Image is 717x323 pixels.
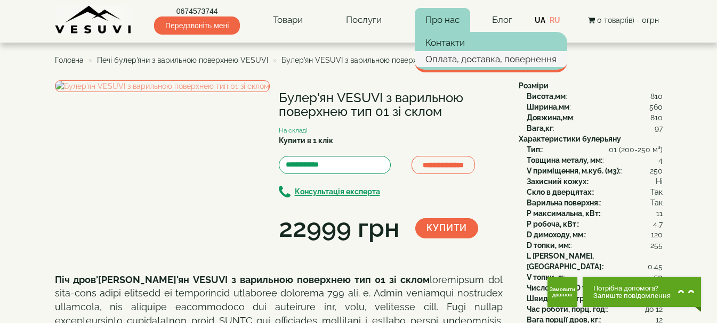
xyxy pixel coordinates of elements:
[527,145,542,154] b: Тип:
[655,123,663,134] span: 97
[650,187,663,197] span: Так
[535,16,545,24] a: UA
[650,240,663,251] span: 255
[527,112,663,123] div: :
[550,287,575,297] span: Замовити дзвінок
[650,91,663,102] span: 810
[415,218,478,238] button: Купити
[519,135,621,143] b: Характеристики булерьяну
[609,144,663,155] span: 01 (200-250 м³)
[527,229,663,240] div: :
[279,210,399,246] div: 22999 грн
[656,208,663,219] span: 11
[519,81,549,90] b: Розміри
[527,252,603,271] b: L [PERSON_NAME], [GEOGRAPHIC_DATA]:
[651,229,663,240] span: 120
[527,124,553,132] b: Вага,кг
[527,283,663,293] div: :
[527,176,663,187] div: :
[527,103,569,111] b: Ширина,мм
[547,277,577,307] button: Get Call button
[650,197,663,208] span: Так
[527,241,570,250] b: D топки, мм:
[550,16,560,24] a: RU
[585,14,662,26] button: 0 товар(ів) - 0грн
[262,8,313,32] a: Товари
[415,51,567,67] a: Оплата, доставка, повернення
[527,187,663,197] div: :
[593,292,671,300] span: Залиште повідомлення
[597,16,659,24] span: 0 товар(ів) - 0грн
[55,56,84,64] a: Головна
[648,261,663,272] span: 0.45
[650,112,663,123] span: 810
[279,135,333,146] label: Купити в 1 клік
[335,8,392,32] a: Послуги
[527,305,607,313] b: Час роботи, порц. год:
[527,165,663,176] div: :
[527,92,566,101] b: Висота,мм
[527,156,602,164] b: Товщина металу, мм:
[154,6,240,16] a: 0674573744
[527,102,663,112] div: :
[415,8,470,32] a: Про нас
[656,176,663,187] span: Ні
[645,304,663,314] span: до 12
[55,5,132,35] img: content
[527,294,652,303] b: Швидкість нагріву повітря, м3/хв:
[527,293,663,304] div: :
[527,91,663,102] div: :
[527,167,621,175] b: V приміщення, м.куб. (м3):
[527,272,663,283] div: :
[527,197,663,208] div: :
[527,209,600,218] b: P максимальна, кВт:
[654,272,663,283] span: 50
[527,220,578,228] b: P робоча, кВт:
[154,16,240,35] span: Передзвоніть мені
[650,165,663,176] span: 250
[527,113,573,122] b: Довжина,мм
[653,219,663,229] span: 4.7
[527,230,585,239] b: D димоходу, мм:
[527,304,663,314] div: :
[527,273,563,281] b: V топки, л:
[279,127,308,134] small: На складі
[55,80,270,92] img: Булер'ян VESUVI з варильною поверхнею тип 01 зі склом
[527,177,588,186] b: Захисний кожух:
[492,14,512,25] a: Блог
[583,277,701,307] button: Chat button
[295,188,380,196] b: Консультація експерта
[527,240,663,251] div: :
[527,251,663,272] div: :
[279,91,503,119] h1: Булер'ян VESUVI з варильною поверхнею тип 01 зі склом
[527,198,600,207] b: Варильна поверхня:
[527,144,663,155] div: :
[97,56,268,64] a: Печі булер'яни з варильною поверхнею VESUVI
[593,285,671,292] span: Потрібна допомога?
[658,155,663,165] span: 4
[55,274,430,285] b: Піч дров'[PERSON_NAME]'ян VESUVI з варильною поверхнею тип 01 зі склом
[649,102,663,112] span: 560
[415,35,567,51] a: Контакти
[527,123,663,134] div: :
[527,219,663,229] div: :
[527,208,663,219] div: :
[527,188,593,196] b: Скло в дверцятах:
[527,155,663,165] div: :
[527,284,615,292] b: Число труб x D труб, мм:
[281,56,487,64] span: Булер'ян VESUVI з варильною поверхнею тип 01 зі склом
